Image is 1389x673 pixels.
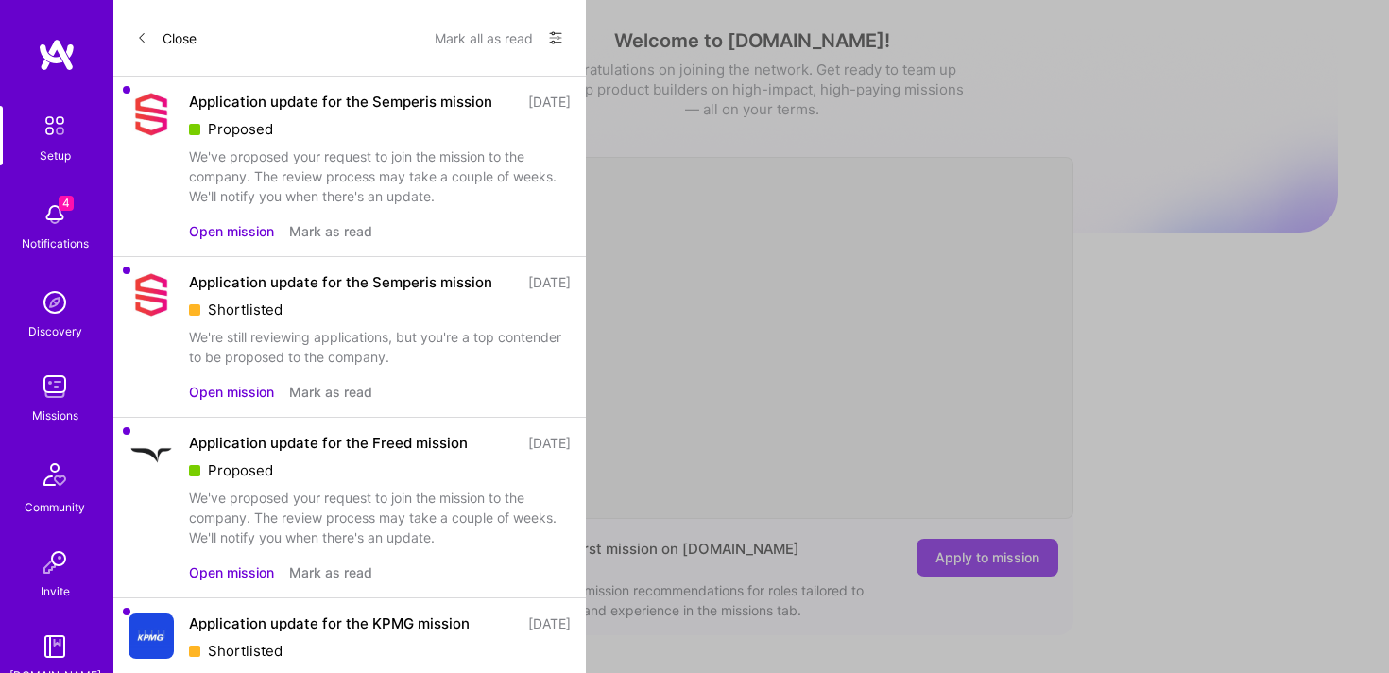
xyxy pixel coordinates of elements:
[189,300,571,319] div: Shortlisted
[289,562,372,582] button: Mark as read
[32,452,77,497] img: Community
[189,488,571,547] div: We've proposed your request to join the mission to the company. The review process may take a cou...
[528,433,571,453] div: [DATE]
[435,23,533,53] button: Mark all as read
[189,272,492,292] div: Application update for the Semperis mission
[38,38,76,72] img: logo
[189,613,470,633] div: Application update for the KPMG mission
[28,321,82,341] div: Discovery
[129,92,174,137] img: Company Logo
[189,119,571,139] div: Proposed
[189,221,274,241] button: Open mission
[189,327,571,367] div: We're still reviewing applications, but you're a top contender to be proposed to the company.
[528,92,571,112] div: [DATE]
[41,581,70,601] div: Invite
[189,641,571,661] div: Shortlisted
[129,613,174,659] img: Company Logo
[36,368,74,406] img: teamwork
[189,562,274,582] button: Open mission
[189,433,468,453] div: Application update for the Freed mission
[189,460,571,480] div: Proposed
[189,382,274,402] button: Open mission
[189,147,571,206] div: We've proposed your request to join the mission to the company. The review process may take a cou...
[129,272,174,318] img: Company Logo
[136,23,197,53] button: Close
[32,406,78,425] div: Missions
[528,272,571,292] div: [DATE]
[129,433,174,478] img: Company Logo
[36,544,74,581] img: Invite
[289,221,372,241] button: Mark as read
[189,92,492,112] div: Application update for the Semperis mission
[36,284,74,321] img: discovery
[289,382,372,402] button: Mark as read
[35,106,75,146] img: setup
[40,146,71,165] div: Setup
[36,628,74,665] img: guide book
[528,613,571,633] div: [DATE]
[25,497,85,517] div: Community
